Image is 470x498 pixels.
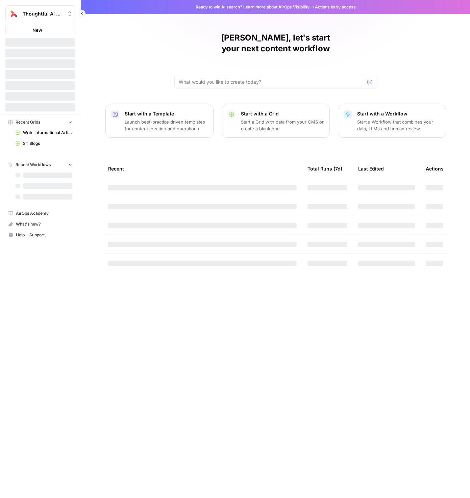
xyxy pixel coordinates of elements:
[105,105,214,138] button: Start with a TemplateLaunch best-practice driven templates for content creation and operations
[5,117,75,127] button: Recent Grids
[8,8,20,20] img: Thoughtful AI Content Engine Logo
[5,25,75,35] button: New
[108,159,297,178] div: Recent
[5,219,75,230] button: What's new?
[23,10,64,17] span: Thoughtful AI Content Engine
[179,79,365,85] input: What would you like to create today?
[16,232,72,238] span: Help + Support
[358,159,384,178] div: Last Edited
[125,119,208,132] p: Launch best-practice driven templates for content creation and operations
[307,159,342,178] div: Total Runs (7d)
[16,210,72,216] span: AirOps Academy
[315,4,356,10] span: Actions early access
[125,110,208,117] p: Start with a Template
[357,110,440,117] p: Start with a Workflow
[5,208,75,219] a: AirOps Academy
[16,162,51,168] span: Recent Workflows
[16,119,40,125] span: Recent Grids
[5,5,75,22] button: Workspace: Thoughtful AI Content Engine
[196,4,310,10] span: Ready to win AI search? about AirOps Visibility
[13,127,75,138] a: Write Informational Article
[174,32,377,54] h1: [PERSON_NAME], let's start your next content workflow
[241,110,324,117] p: Start with a Grid
[23,140,72,147] span: ST Blogs
[5,230,75,240] button: Help + Support
[426,159,444,178] div: Actions
[222,105,330,138] button: Start with a GridStart a Grid with data from your CMS or create a blank one
[241,119,324,132] p: Start a Grid with data from your CMS or create a blank one
[6,219,75,229] div: What's new?
[243,4,266,9] a: Learn more
[13,138,75,149] a: ST Blogs
[338,105,446,138] button: Start with a WorkflowStart a Workflow that combines your data, LLMs and human review
[23,130,72,136] span: Write Informational Article
[32,27,42,33] span: New
[5,160,75,170] button: Recent Workflows
[357,119,440,132] p: Start a Workflow that combines your data, LLMs and human review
